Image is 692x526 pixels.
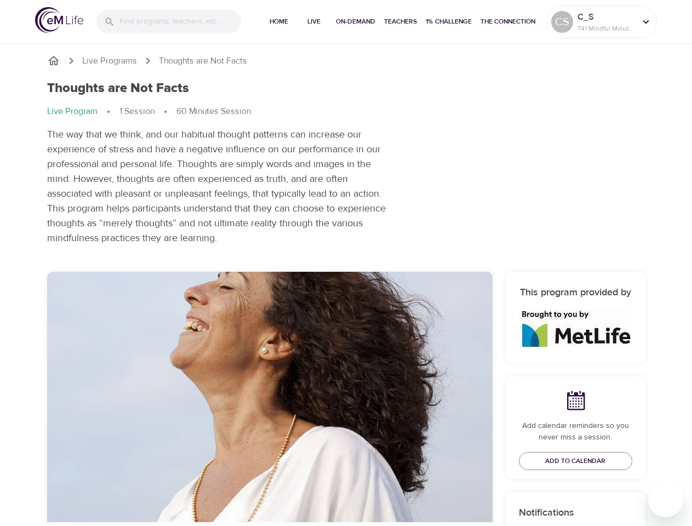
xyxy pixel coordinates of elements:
[266,16,292,27] span: Home
[577,24,636,33] p: 741 Mindful Minutes
[301,16,327,27] span: Live
[384,16,417,27] span: Teachers
[426,16,472,27] span: 1% Challenge
[47,81,189,96] h1: Thoughts are Not Facts
[176,105,251,118] p: 60 Minutes Session
[336,16,375,27] span: On-Demand
[119,105,155,118] p: 1 Session
[47,105,391,118] nav: breadcrumb
[551,11,573,33] div: CS
[648,482,683,517] iframe: Button to launch messaging window
[159,55,247,67] p: Thoughts are Not Facts
[519,285,632,301] h6: This program provided by
[47,127,391,245] p: The way that we think, and our habitual thought patterns can increase our experience of stress an...
[577,10,636,24] p: C_S
[119,10,241,33] input: Find programs, teachers, etc...
[545,455,605,467] span: Add to Calendar
[82,55,137,67] a: Live Programs
[519,420,632,443] p: Add calendar reminders so you never miss a session.
[481,16,535,27] span: The Connection
[519,310,631,347] img: logo_960%20v2.jpg
[47,54,645,67] nav: breadcrumb
[519,452,632,470] button: Add to Calendar
[35,7,83,33] img: logo
[47,105,98,118] p: Live Program
[519,505,632,520] p: Notifications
